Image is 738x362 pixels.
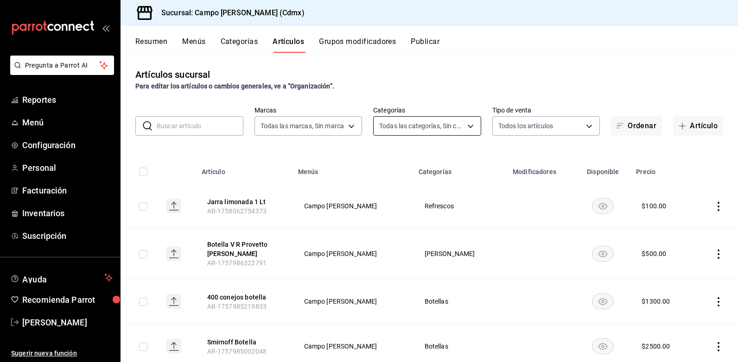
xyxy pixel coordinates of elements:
span: AR-1757985219833 [207,303,267,310]
div: $ 100.00 [642,201,666,211]
th: Disponible [575,154,630,184]
button: open_drawer_menu [102,24,109,31]
span: AR-1758062754373 [207,207,267,215]
span: Todos los artículos [498,121,553,131]
div: $ 1300.00 [642,297,670,306]
th: Modificadores [507,154,576,184]
label: Marcas [254,107,363,113]
strong: Para editar los artículos o cambios generales, ve a “Organización”. [135,82,334,90]
button: availability-product [592,246,614,262]
th: Categorías [413,154,507,184]
button: edit-product-location [207,293,281,302]
div: Artículos sucursal [135,68,210,81]
button: Resumen [135,37,167,53]
span: Botellas [425,298,496,305]
span: Todas las marcas, Sin marca [261,121,344,131]
span: Suscripción [22,230,113,242]
div: navigation tabs [135,37,738,53]
label: Categorías [373,107,481,113]
span: Facturación [22,184,113,197]
th: Precio [630,154,694,184]
span: Todas las categorías, Sin categoría [379,121,464,131]
span: Campo [PERSON_NAME] [304,343,401,350]
button: availability-product [592,198,614,214]
button: Artículos [273,37,304,53]
span: Campo [PERSON_NAME] [304,203,401,209]
label: Tipo de venta [492,107,600,113]
button: actions [714,202,723,211]
button: availability-product [592,338,614,354]
button: Pregunta a Parrot AI [10,56,114,75]
button: Categorías [221,37,258,53]
span: [PERSON_NAME] [425,250,496,257]
button: Grupos modificadores [319,37,396,53]
a: Pregunta a Parrot AI [6,67,114,77]
span: AR-1757985002048 [207,348,267,355]
span: [PERSON_NAME] [22,316,113,329]
button: actions [714,342,723,351]
button: Artículo [673,116,723,136]
div: $ 500.00 [642,249,666,258]
span: Menú [22,116,113,129]
span: AR-1757986322791 [207,259,267,267]
span: Campo [PERSON_NAME] [304,250,401,257]
span: Botellas [425,343,496,350]
th: Menús [293,154,413,184]
span: Reportes [22,94,113,106]
button: edit-product-location [207,337,281,347]
button: Menús [182,37,205,53]
span: Refrescos [425,203,496,209]
button: actions [714,250,723,259]
div: $ 2500.00 [642,342,670,351]
span: Sugerir nueva función [11,349,113,358]
span: Ayuda [22,272,101,283]
span: Configuración [22,139,113,151]
span: Recomienda Parrot [22,293,113,306]
button: availability-product [592,293,614,309]
input: Buscar artículo [157,117,243,135]
button: edit-product-location [207,197,281,206]
button: actions [714,297,723,306]
span: Campo [PERSON_NAME] [304,298,401,305]
span: Inventarios [22,207,113,219]
button: Ordenar [611,116,662,136]
th: Artículo [196,154,293,184]
button: edit-product-location [207,240,281,258]
span: Personal [22,162,113,174]
button: Publicar [411,37,439,53]
h3: Sucursal: Campo [PERSON_NAME] (Cdmx) [154,7,305,19]
span: Pregunta a Parrot AI [25,61,100,70]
